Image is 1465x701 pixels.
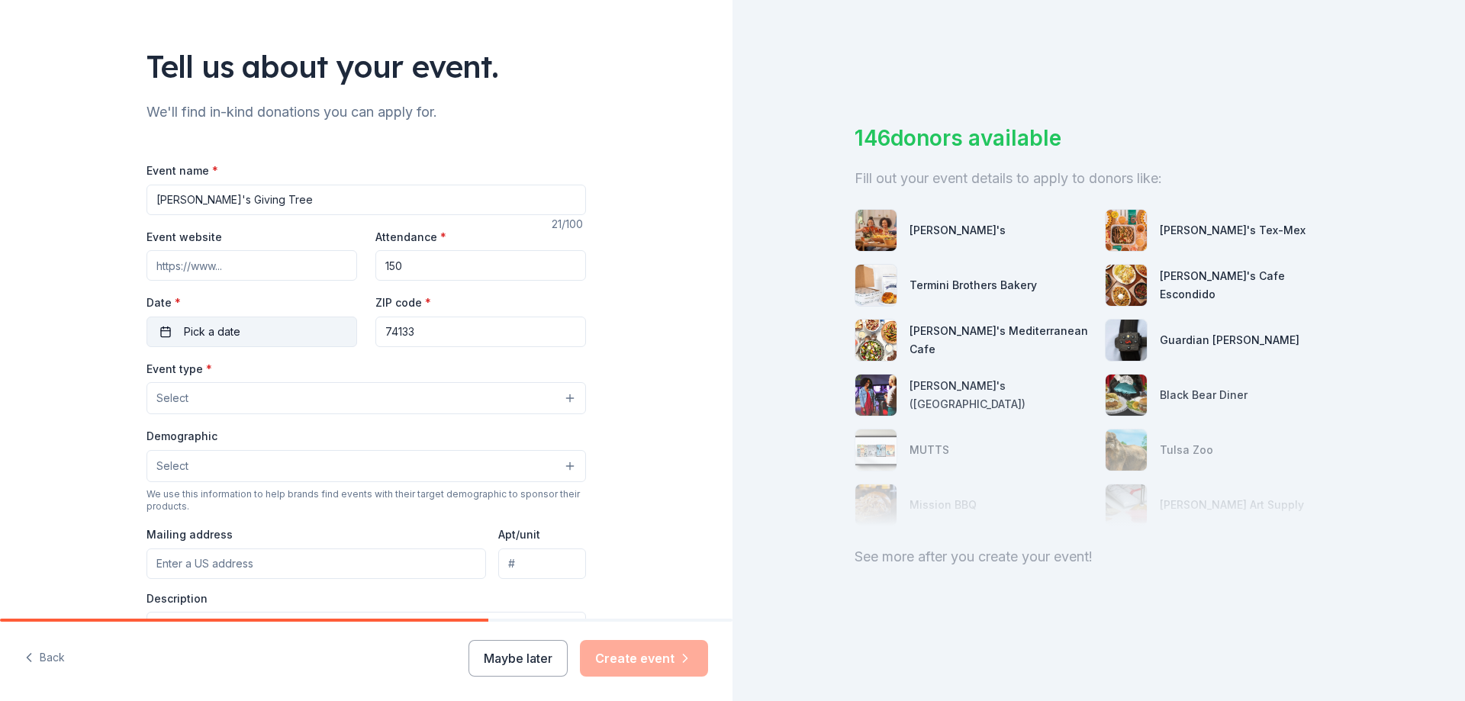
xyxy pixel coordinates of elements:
[375,230,446,245] label: Attendance
[498,548,586,579] input: #
[184,323,240,341] span: Pick a date
[1160,221,1306,240] div: [PERSON_NAME]'s Tex-Mex
[146,295,357,310] label: Date
[498,527,540,542] label: Apt/unit
[1106,210,1147,251] img: photo for Chuy's Tex-Mex
[375,317,586,347] input: 12345 (U.S. only)
[24,642,65,674] button: Back
[855,320,897,361] img: photo for Taziki's Mediterranean Cafe
[855,545,1343,569] div: See more after you create your event!
[146,230,222,245] label: Event website
[146,527,233,542] label: Mailing address
[855,166,1343,191] div: Fill out your event details to apply to donors like:
[375,250,586,281] input: 20
[375,295,431,310] label: ZIP code
[855,122,1343,154] div: 146 donors available
[146,362,212,377] label: Event type
[910,276,1037,294] div: Termini Brothers Bakery
[1106,265,1147,306] img: photo for Ted's Cafe Escondido
[146,548,486,579] input: Enter a US address
[1160,267,1343,304] div: [PERSON_NAME]'s Cafe Escondido
[146,317,357,347] button: Pick a date
[146,591,208,606] label: Description
[146,382,586,414] button: Select
[552,215,586,233] div: 21 /100
[146,250,357,281] input: https://www...
[855,210,897,251] img: photo for Milo's
[146,488,586,513] div: We use this information to help brands find events with their target demographic to sponsor their...
[1106,320,1147,361] img: photo for Guardian Angel Device
[1160,331,1299,349] div: Guardian [PERSON_NAME]
[910,322,1093,359] div: [PERSON_NAME]'s Mediterranean Cafe
[146,45,586,88] div: Tell us about your event.
[468,640,568,677] button: Maybe later
[146,429,217,444] label: Demographic
[146,100,586,124] div: We'll find in-kind donations you can apply for.
[910,221,1006,240] div: [PERSON_NAME]'s
[146,163,218,178] label: Event name
[156,457,188,475] span: Select
[855,265,897,306] img: photo for Termini Brothers Bakery
[146,450,586,482] button: Select
[156,389,188,407] span: Select
[146,185,586,215] input: Spring Fundraiser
